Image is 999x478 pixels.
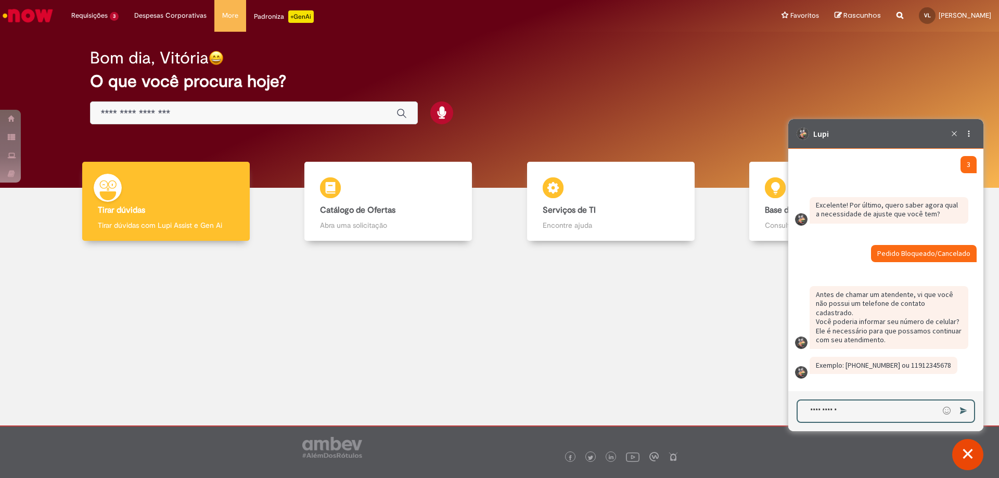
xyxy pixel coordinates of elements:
a: Base de Conhecimento Consulte e aprenda [722,162,945,241]
p: Tirar dúvidas com Lupi Assist e Gen Ai [98,220,234,230]
a: Catálogo de Ofertas Abra uma solicitação [277,162,500,241]
img: logo_footer_naosei.png [669,452,678,461]
a: Rascunhos [835,11,881,21]
img: logo_footer_linkedin.png [609,455,614,461]
span: Requisições [71,10,108,21]
img: logo_footer_twitter.png [588,455,593,460]
span: More [222,10,238,21]
img: logo_footer_youtube.png [626,450,639,463]
img: logo_footer_facebook.png [568,455,573,460]
span: [PERSON_NAME] [939,11,991,20]
p: +GenAi [288,10,314,23]
a: Serviços de TI Encontre ajuda [499,162,722,241]
img: ServiceNow [1,5,55,26]
span: Rascunhos [843,10,881,20]
h2: Bom dia, Vitória [90,49,209,67]
button: Fechar conversa de suporte [952,439,983,470]
span: 3 [110,12,119,21]
p: Consulte e aprenda [765,220,901,230]
h2: O que você procura hoje? [90,72,910,91]
span: VL [924,12,931,19]
div: Padroniza [254,10,314,23]
img: logo_footer_workplace.png [649,452,659,461]
span: Despesas Corporativas [134,10,207,21]
b: Catálogo de Ofertas [320,205,395,215]
b: Base de Conhecimento [765,205,851,215]
span: Favoritos [790,10,819,21]
b: Tirar dúvidas [98,205,145,215]
img: logo_footer_ambev_rotulo_gray.png [302,437,362,458]
iframe: Suporte do Bate-Papo [788,119,983,431]
b: Serviços de TI [543,205,596,215]
p: Abra uma solicitação [320,220,456,230]
img: happy-face.png [209,50,224,66]
a: Tirar dúvidas Tirar dúvidas com Lupi Assist e Gen Ai [55,162,277,241]
p: Encontre ajuda [543,220,679,230]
